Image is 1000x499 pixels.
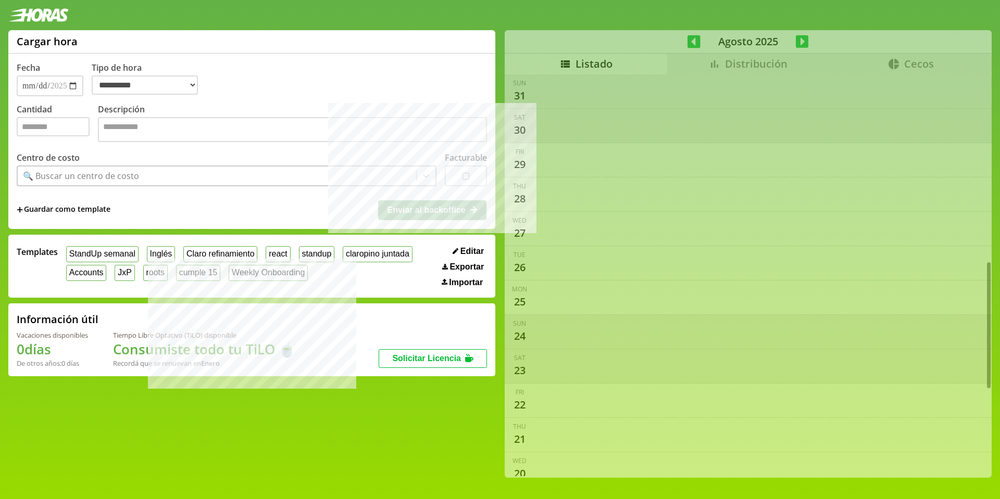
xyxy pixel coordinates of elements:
[23,170,139,182] div: 🔍 Buscar un centro de costo
[143,265,168,281] button: roots
[66,246,139,262] button: StandUp semanal
[460,247,484,256] span: Editar
[392,354,461,363] span: Solicitar Licencia
[445,152,487,163] label: Facturable
[113,359,295,368] div: Recordá que se renuevan en
[17,204,23,215] span: +
[343,246,412,262] button: claropino juntada
[379,349,487,368] button: Solicitar Licencia
[113,340,295,359] h1: Consumiste todo tu TiLO 🍵
[98,117,487,142] textarea: Descripción
[17,152,80,163] label: Centro de costo
[449,262,484,272] span: Exportar
[17,104,98,145] label: Cantidad
[17,204,110,215] span: +Guardar como template
[299,246,335,262] button: standup
[17,34,78,48] h1: Cargar hora
[17,117,90,136] input: Cantidad
[17,359,88,368] div: De otros años: 0 días
[201,359,220,368] b: Enero
[113,330,295,340] div: Tiempo Libre Optativo (TiLO) disponible
[115,265,134,281] button: JxP
[176,265,220,281] button: cumple 15
[439,262,487,272] button: Exportar
[98,104,487,145] label: Descripción
[17,330,88,340] div: Vacaciones disponibles
[266,246,290,262] button: react
[229,265,308,281] button: Weekly Onboarding
[147,246,175,262] button: Inglés
[92,75,198,95] select: Tipo de hora
[449,278,483,287] span: Importar
[449,246,487,257] button: Editar
[17,340,88,359] h1: 0 días
[17,62,40,73] label: Fecha
[66,265,106,281] button: Accounts
[17,312,98,326] h2: Información útil
[8,8,69,22] img: logotipo
[183,246,257,262] button: Claro refinamiento
[17,246,58,258] span: Templates
[92,62,206,96] label: Tipo de hora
